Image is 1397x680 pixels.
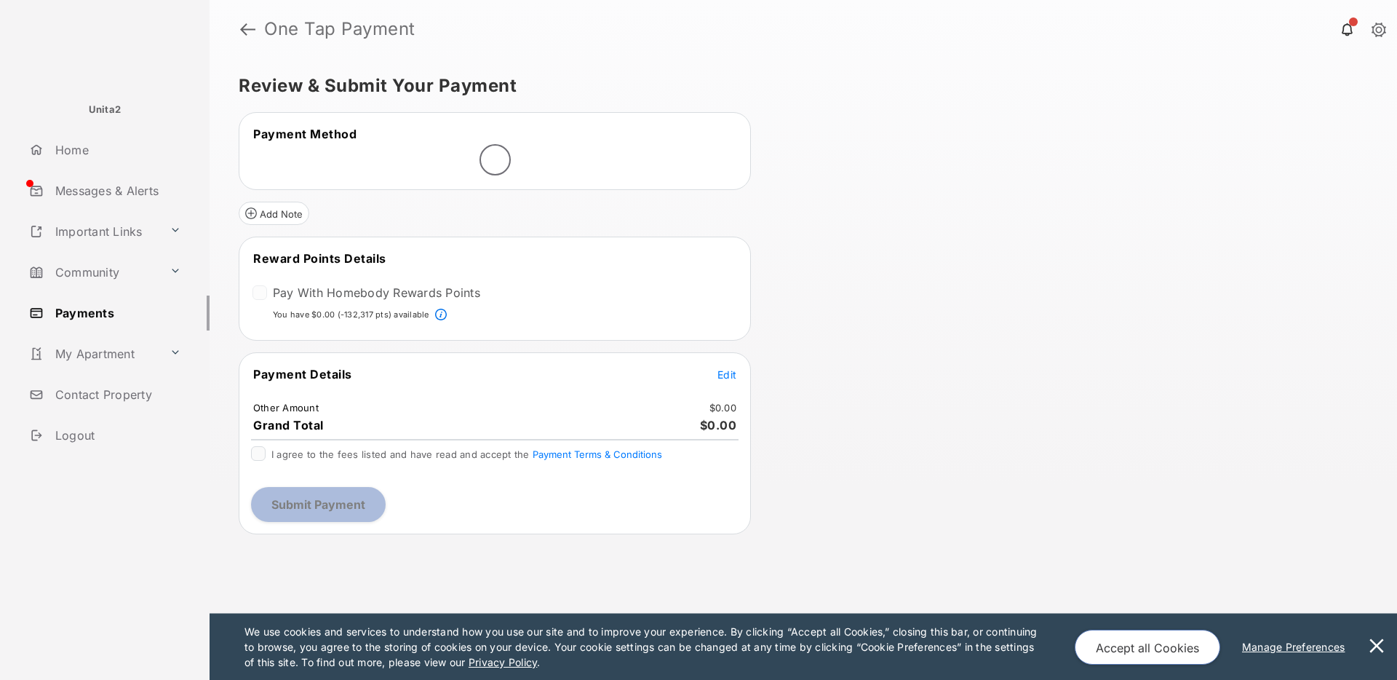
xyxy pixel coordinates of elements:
[700,418,737,432] span: $0.00
[239,202,309,225] button: Add Note
[717,367,736,381] button: Edit
[264,20,415,38] strong: One Tap Payment
[253,418,324,432] span: Grand Total
[23,214,164,249] a: Important Links
[23,255,164,290] a: Community
[23,336,164,371] a: My Apartment
[244,624,1044,670] p: We use cookies and services to understand how you use our site and to improve your experience. By...
[23,418,210,453] a: Logout
[271,448,662,460] span: I agree to the fees listed and have read and accept the
[253,127,357,141] span: Payment Method
[253,251,386,266] span: Reward Points Details
[89,103,122,117] p: Unita2
[252,401,319,414] td: Other Amount
[1242,641,1351,653] u: Manage Preferences
[1075,630,1220,665] button: Accept all Cookies
[23,173,210,208] a: Messages & Alerts
[273,309,429,321] p: You have $0.00 (-132,317 pts) available
[469,656,537,668] u: Privacy Policy
[533,448,662,460] button: I agree to the fees listed and have read and accept the
[251,487,386,522] button: Submit Payment
[239,77,1356,95] h5: Review & Submit Your Payment
[717,368,736,381] span: Edit
[253,367,352,381] span: Payment Details
[273,285,480,300] label: Pay With Homebody Rewards Points
[23,133,210,167] a: Home
[709,401,737,414] td: $0.00
[23,377,210,412] a: Contact Property
[23,296,210,331] a: Payments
